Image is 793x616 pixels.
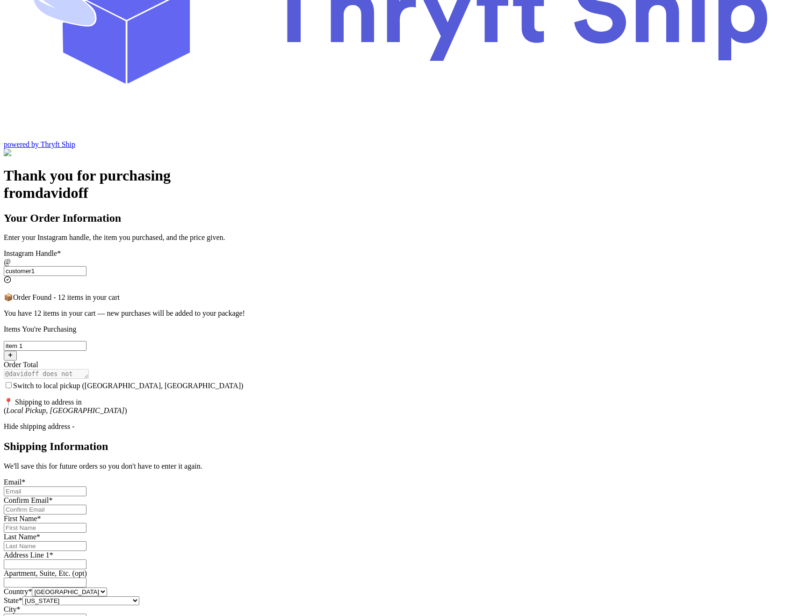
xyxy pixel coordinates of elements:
[4,140,75,148] a: powered by Thryft Ship
[4,325,789,333] p: Items You're Purchasing
[4,478,25,486] label: Email
[4,440,789,453] h2: Shipping Information
[4,605,21,613] label: City
[4,293,13,301] span: 📦
[4,541,87,551] input: Last Name
[4,309,789,318] p: You have 12 items in your cart — new purchases will be added to your package!
[4,258,789,266] div: @
[4,422,789,431] div: Hide shipping address -
[4,486,87,496] input: Email
[4,212,789,225] h2: Your Order Information
[13,293,120,301] span: Order Found - 12 items in your cart
[4,551,53,559] label: Address Line 1
[4,496,52,504] label: Confirm Email
[4,462,789,471] p: We'll save this for future orders so you don't have to enter it again.
[4,149,97,157] img: Customer Form Background
[13,382,244,390] span: Switch to local pickup ([GEOGRAPHIC_DATA], [GEOGRAPHIC_DATA])
[4,505,87,515] input: Confirm Email
[4,233,789,242] p: Enter your Instagram handle, the item you purchased, and the price given.
[4,341,87,351] input: ex.funky hat
[35,184,88,201] span: davidoff
[4,167,789,202] h1: Thank you for purchasing from
[4,596,22,604] label: State
[6,382,12,388] input: Switch to local pickup ([GEOGRAPHIC_DATA], [GEOGRAPHIC_DATA])
[4,569,87,577] label: Apartment, Suite, Etc. (opt)
[4,587,32,595] label: Country
[4,533,40,541] label: Last Name
[4,361,789,369] div: Order Total
[4,398,789,415] p: 📍 Shipping to address in ( )
[6,406,124,414] em: Local Pickup, [GEOGRAPHIC_DATA]
[4,515,41,522] label: First Name
[4,523,87,533] input: First Name
[4,249,61,257] label: Instagram Handle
